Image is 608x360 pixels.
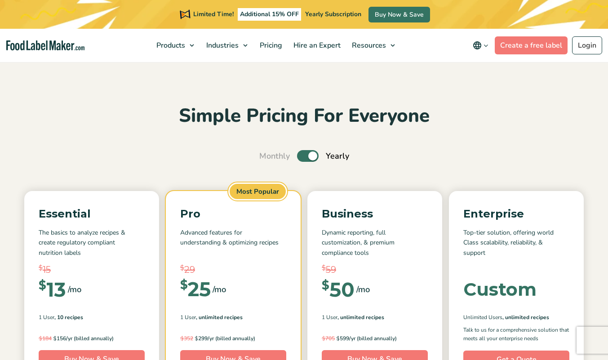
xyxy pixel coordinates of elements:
span: $ [322,335,325,342]
span: Yearly Subscription [305,10,361,18]
a: Buy Now & Save [368,7,430,22]
span: , 10 Recipes [54,313,83,321]
span: 1 User [39,313,54,321]
span: $ [336,335,340,342]
p: 156/yr (billed annually) [39,334,145,343]
a: Industries [201,29,252,62]
a: Hire an Expert [288,29,344,62]
span: $ [39,335,42,342]
p: Pro [180,205,286,222]
span: Pricing [257,40,283,50]
label: Toggle [297,150,319,162]
a: Resources [346,29,399,62]
span: $ [180,279,188,291]
span: $ [53,335,57,342]
span: 1 User [322,313,337,321]
span: Products [154,40,186,50]
span: $ [195,335,198,342]
span: $ [322,280,329,291]
span: $ [322,263,326,273]
span: /mo [68,283,81,296]
span: Hire an Expert [291,40,342,50]
span: 29 [184,263,195,276]
span: $ [180,263,184,273]
p: 599/yr (billed annually) [322,334,428,343]
h2: Simple Pricing For Everyone [7,104,601,129]
a: Create a free label [495,36,568,54]
span: $ [39,280,46,291]
p: Top-tier solution, offering world Class scalability, reliability, & support [463,228,569,258]
p: Business [322,205,428,222]
span: Yearly [326,150,349,162]
span: /mo [213,283,226,296]
span: , Unlimited Recipes [337,313,384,321]
span: Additional 15% OFF [238,8,301,21]
span: /mo [356,283,370,296]
div: 25 [180,279,211,299]
del: 705 [322,335,335,342]
span: Resources [349,40,387,50]
del: 184 [39,335,52,342]
div: 50 [322,280,355,299]
div: 13 [39,280,66,299]
p: The basics to analyze recipes & create regulatory compliant nutrition labels [39,228,145,258]
span: Monthly [259,150,290,162]
span: Limited Time! [193,10,234,18]
del: 352 [180,335,193,342]
p: Talk to us for a comprehensive solution that meets all your enterprise needs [463,326,569,343]
p: 299/yr (billed annually) [180,334,286,343]
a: Login [572,36,602,54]
div: Custom [463,280,537,298]
p: Essential [39,205,145,222]
span: Industries [204,40,240,50]
span: Most Popular [228,182,287,201]
span: $ [180,335,184,342]
span: 59 [326,263,336,276]
p: Advanced features for understanding & optimizing recipes [180,228,286,258]
a: Products [151,29,199,62]
span: , Unlimited Recipes [502,313,549,321]
p: Dynamic reporting, full customization, & premium compliance tools [322,228,428,258]
a: Pricing [254,29,286,62]
p: Enterprise [463,205,569,222]
span: , Unlimited Recipes [196,313,243,321]
span: $ [39,263,43,273]
span: Unlimited Users [463,313,502,321]
span: 1 User [180,313,196,321]
span: 15 [43,263,51,276]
